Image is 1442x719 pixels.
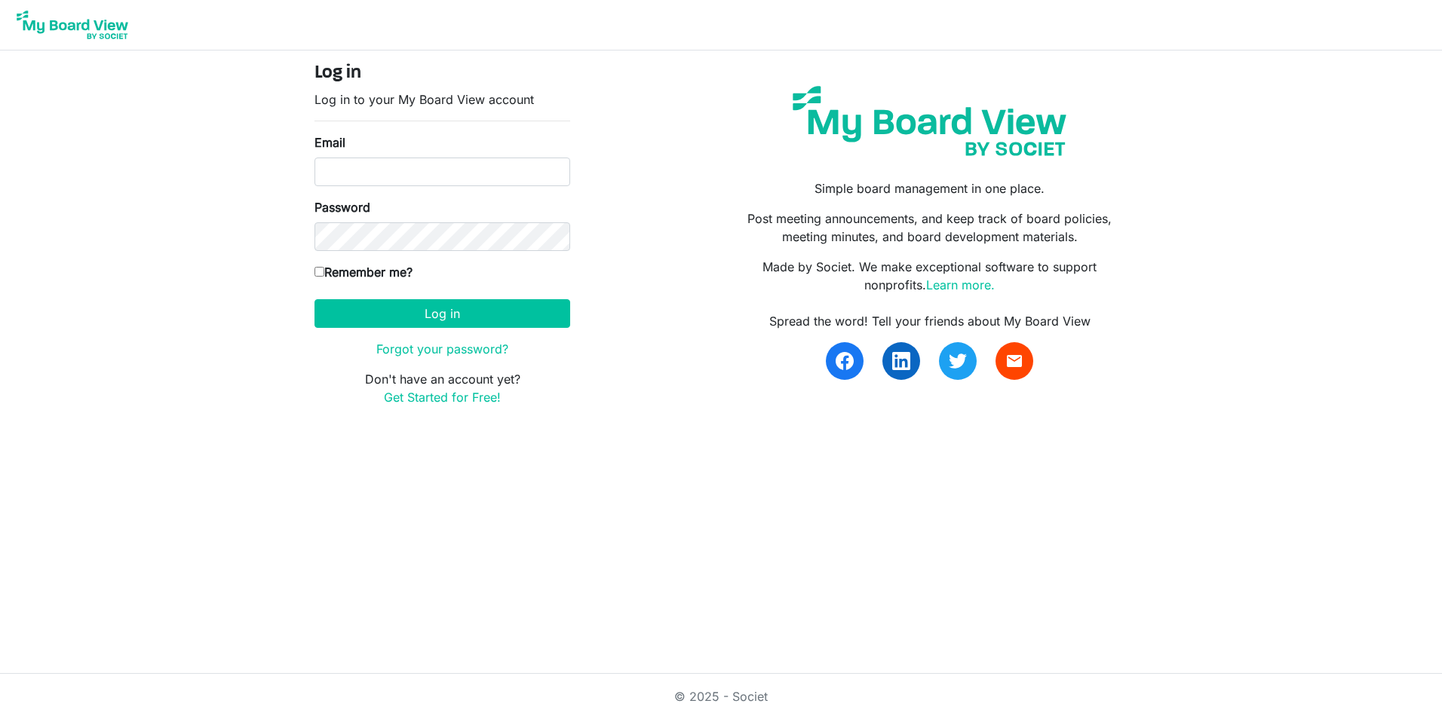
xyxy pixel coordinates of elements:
a: Learn more. [926,277,995,292]
img: my-board-view-societ.svg [781,75,1078,167]
img: twitter.svg [949,352,967,370]
label: Password [314,198,370,216]
div: Spread the word! Tell your friends about My Board View [732,312,1128,330]
p: Post meeting announcements, and keep track of board policies, meeting minutes, and board developm... [732,210,1128,246]
a: Forgot your password? [376,341,508,356]
p: Made by Societ. We make exceptional software to support nonprofits. [732,258,1128,294]
button: Log in [314,299,570,328]
a: © 2025 - Societ [674,689,768,704]
img: My Board View Logo [12,6,133,44]
label: Remember me? [314,263,413,281]
img: linkedin.svg [892,352,910,370]
a: email [996,342,1033,380]
p: Log in to your My Board View account [314,90,570,109]
img: facebook.svg [836,352,854,370]
h4: Log in [314,63,570,84]
label: Email [314,133,345,151]
span: email [1005,352,1023,370]
p: Don't have an account yet? [314,370,570,406]
p: Simple board management in one place. [732,179,1128,197]
a: Get Started for Free! [384,390,501,405]
input: Remember me? [314,267,324,277]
